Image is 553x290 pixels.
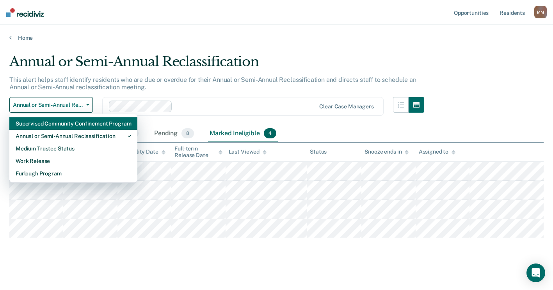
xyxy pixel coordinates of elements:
div: Clear case managers [319,103,373,110]
div: Full-term Release Date [174,145,222,159]
div: Eligibility Date [121,149,165,155]
div: Medium Trustee Status [16,142,131,155]
div: Work Release [16,155,131,167]
div: Annual or Semi-Annual Reclassification [16,130,131,142]
div: Open Intercom Messenger [526,263,545,282]
div: Supervised Community Confinement Program [16,117,131,130]
div: M M [534,6,547,18]
p: This alert helps staff identify residents who are due or overdue for their Annual or Semi-Annual ... [9,76,416,91]
div: Pending8 [153,125,196,142]
div: Marked Ineligible4 [208,125,278,142]
span: 8 [181,128,194,138]
button: MM [534,6,547,18]
div: Snooze ends in [365,149,409,155]
div: Annual or Semi-Annual Reclassification [9,54,424,76]
button: Annual or Semi-Annual Reclassification [9,97,93,113]
div: Assigned to [419,149,455,155]
span: Annual or Semi-Annual Reclassification [13,102,83,108]
span: 4 [264,128,276,138]
a: Home [9,34,544,41]
img: Recidiviz [6,8,44,17]
div: Status [310,149,327,155]
div: Furlough Program [16,167,131,180]
div: Last Viewed [229,149,267,155]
